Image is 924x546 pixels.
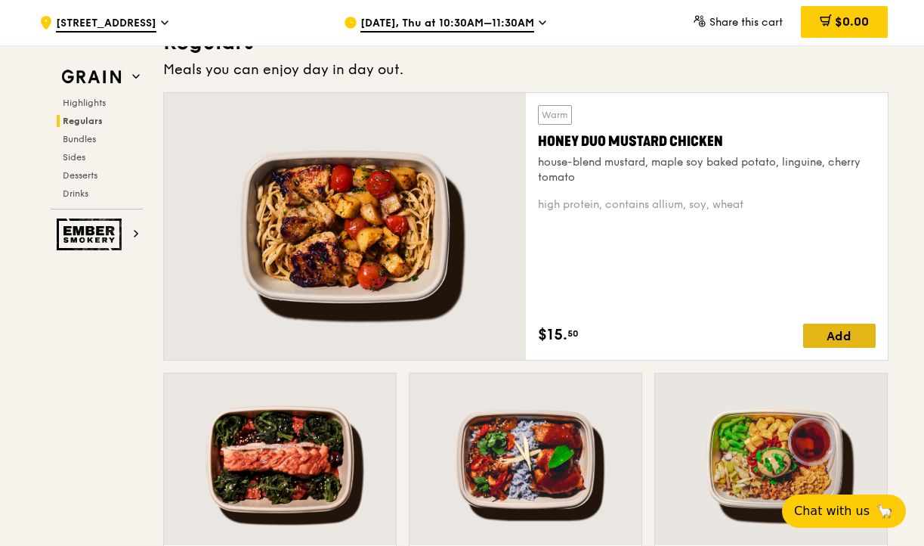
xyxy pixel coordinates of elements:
[63,134,96,144] span: Bundles
[63,170,97,181] span: Desserts
[57,219,126,250] img: Ember Smokery web logo
[835,14,869,29] span: $0.00
[63,188,88,199] span: Drinks
[538,197,876,213] div: high protein, contains allium, soy, wheat
[538,155,876,185] div: house-blend mustard, maple soy baked potato, linguine, cherry tomato
[163,59,888,80] div: Meals you can enjoy day in day out.
[538,131,876,152] div: Honey Duo Mustard Chicken
[794,502,870,520] span: Chat with us
[56,16,156,33] span: [STREET_ADDRESS]
[803,324,876,348] div: Add
[63,98,106,108] span: Highlights
[567,327,579,340] span: 50
[876,502,894,520] span: 🦙
[782,495,906,528] button: Chat with us🦙
[538,105,572,125] div: Warm
[709,16,783,29] span: Share this cart
[360,16,534,33] span: [DATE], Thu at 10:30AM–11:30AM
[63,116,103,126] span: Regulars
[57,64,126,91] img: Grain web logo
[63,152,85,163] span: Sides
[538,324,567,346] span: $15.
